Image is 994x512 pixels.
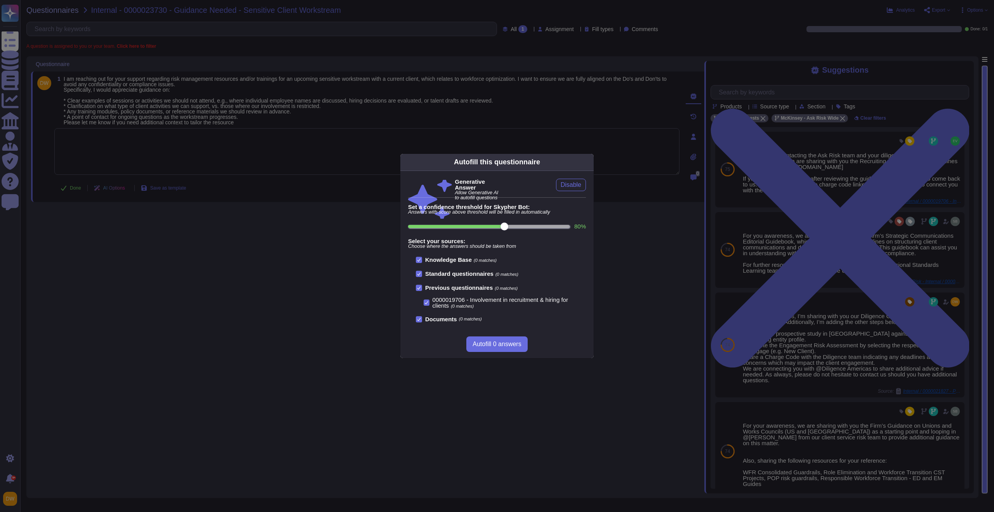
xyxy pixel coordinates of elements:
b: Set a confidence threshold for Skypher Bot: [408,204,586,210]
span: 0000019706 - Involvement in recruitment & hiring for clients [433,296,568,309]
span: Answers with score above threshold will be filled in automatically [408,210,586,215]
b: Standard questionnaires [425,270,494,277]
button: Autofill 0 answers [466,336,527,352]
span: (0 matches) [495,272,518,277]
span: Disable [561,182,581,188]
div: Autofill this questionnaire [454,157,540,167]
b: Previous questionnaires [425,284,493,291]
span: (0 matches) [459,317,482,321]
b: Documents [425,316,457,322]
span: (0 matches) [474,258,497,263]
span: (0 matches) [451,304,474,308]
button: Disable [556,179,586,191]
b: Generative Answer [455,179,499,190]
label: 80 % [574,223,586,229]
b: Select your sources: [408,238,586,244]
span: Allow Generative AI to autofill questions [455,190,499,200]
span: (0 matches) [495,286,518,291]
span: Autofill 0 answers [473,341,521,347]
span: Choose where the answers should be taken from [408,244,586,249]
b: Knowledge Base [425,256,472,263]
